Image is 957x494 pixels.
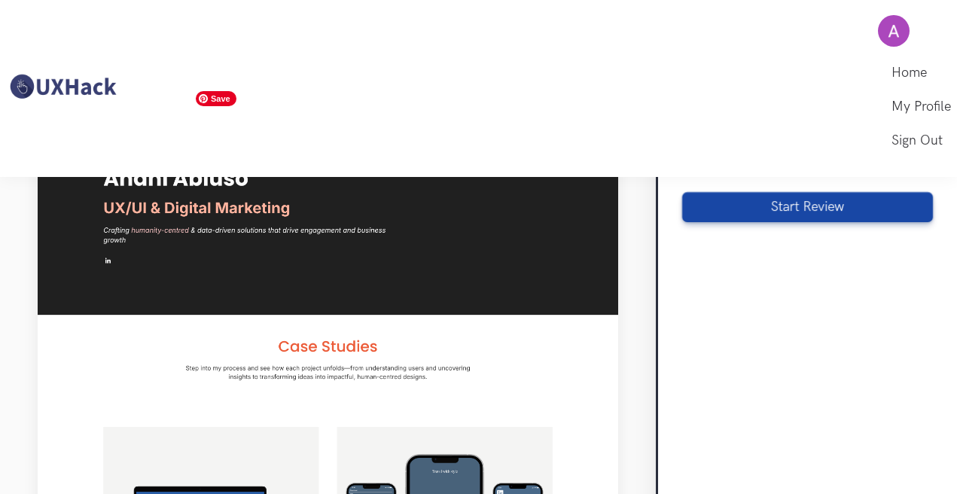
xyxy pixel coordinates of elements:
a: My Profile [891,90,951,123]
img: UXHack [6,73,119,99]
a: Home [891,56,951,90]
button: Start Review [682,192,933,222]
span: Save [196,91,236,106]
a: Sign Out [891,123,951,157]
img: Your profile pic [878,15,910,47]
